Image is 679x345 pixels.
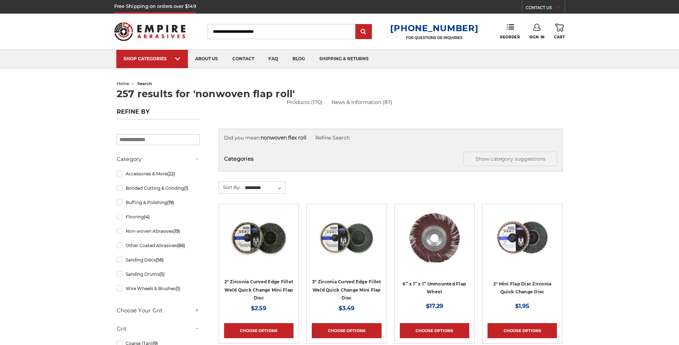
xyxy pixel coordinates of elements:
select: Sort By: [244,183,285,193]
button: Show category suggestions [464,152,557,166]
img: BHA 3 inch quick change curved edge flap discs [318,209,375,266]
span: (5) [159,271,165,277]
span: search [137,81,152,86]
span: (4) [144,214,150,219]
span: $1.95 [515,303,529,309]
span: (22) [167,171,175,176]
span: Reorder [500,35,520,39]
span: (56) [156,257,164,263]
span: (19) [167,200,174,205]
div: Did you mean: [224,134,557,142]
a: Products (170) [287,99,322,106]
p: FOR QUESTIONS OR INQUIRIES [390,36,478,40]
a: Wire Wheels & Brushes(1) [117,282,200,295]
a: Bonded Cutting & Grinding(1) [117,182,200,194]
a: Accessories & More(22) [117,167,200,180]
a: Other Coated Abrasives(86) [117,239,200,252]
a: Buffing & Polishing(19) [117,196,200,209]
img: 6" x 1" x 1" unmounted flap wheel [406,209,463,266]
span: Cart [554,35,565,39]
h5: Category [117,155,200,164]
span: $17.29 [426,303,443,309]
a: Choose Options [488,323,557,338]
a: [PHONE_NUMBER] [390,23,478,33]
img: Empire Abrasives [114,18,186,46]
a: Sanding Discs(56) [117,254,200,266]
span: (19) [173,228,180,234]
span: $2.59 [251,305,266,312]
a: Sanding Drums(5) [117,268,200,280]
label: Sort By: [219,182,241,193]
a: faq [261,50,285,68]
a: contact [225,50,261,68]
img: BHA 2 inch mini curved edge quick change flap discs [230,209,287,266]
a: shipping & returns [312,50,376,68]
a: home [117,81,129,86]
span: (1) [176,286,180,291]
a: Refine Search [315,134,350,141]
h5: Choose Your Grit [117,306,200,315]
a: about us [188,50,225,68]
h1: 257 results for 'nonwoven flap roll' [117,89,563,99]
img: Black Hawk Abrasives 2-inch Zirconia Flap Disc with 60 Grit Zirconia for Smooth Finishing [494,209,551,266]
a: BHA 2 inch mini curved edge quick change flap discs [224,209,294,279]
a: Choose Options [400,323,469,338]
span: Sign In [529,35,545,39]
a: Choose Options [224,323,294,338]
a: News & Information (87) [331,99,392,106]
h5: Refine by [117,108,200,119]
a: 3" Zirconia Curved Edge Fillet Weld Quick Change Mini Flap Disc [312,279,381,301]
span: $3.49 [339,305,354,312]
input: Submit [357,25,371,39]
span: (1) [184,185,188,191]
a: Flooring(4) [117,211,200,223]
strong: nonwoven flex roll [261,134,306,141]
a: 2" Mini Flap Disc Zirconia Quick Change Disc [493,281,552,295]
a: Reorder [500,24,520,39]
a: Choose Options [312,323,381,338]
a: 2" Zirconia Curved Edge Fillet Weld Quick Change Mini Flap Disc [224,279,294,301]
a: blog [285,50,312,68]
h5: Categories [224,152,557,166]
a: Non-woven Abrasives(19) [117,225,200,237]
h5: Grit [117,325,200,333]
a: 6" x 1" x 1" unmounted flap wheel [400,209,469,279]
a: 6” x 1” x 1” Unmounted Flap Wheel [403,281,466,295]
span: (86) [177,243,185,248]
a: Cart [554,24,565,39]
div: SHOP CATEGORIES [123,56,181,61]
a: CONTACT US [526,4,565,14]
a: Black Hawk Abrasives 2-inch Zirconia Flap Disc with 60 Grit Zirconia for Smooth Finishing [488,209,557,279]
a: BHA 3 inch quick change curved edge flap discs [312,209,381,279]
